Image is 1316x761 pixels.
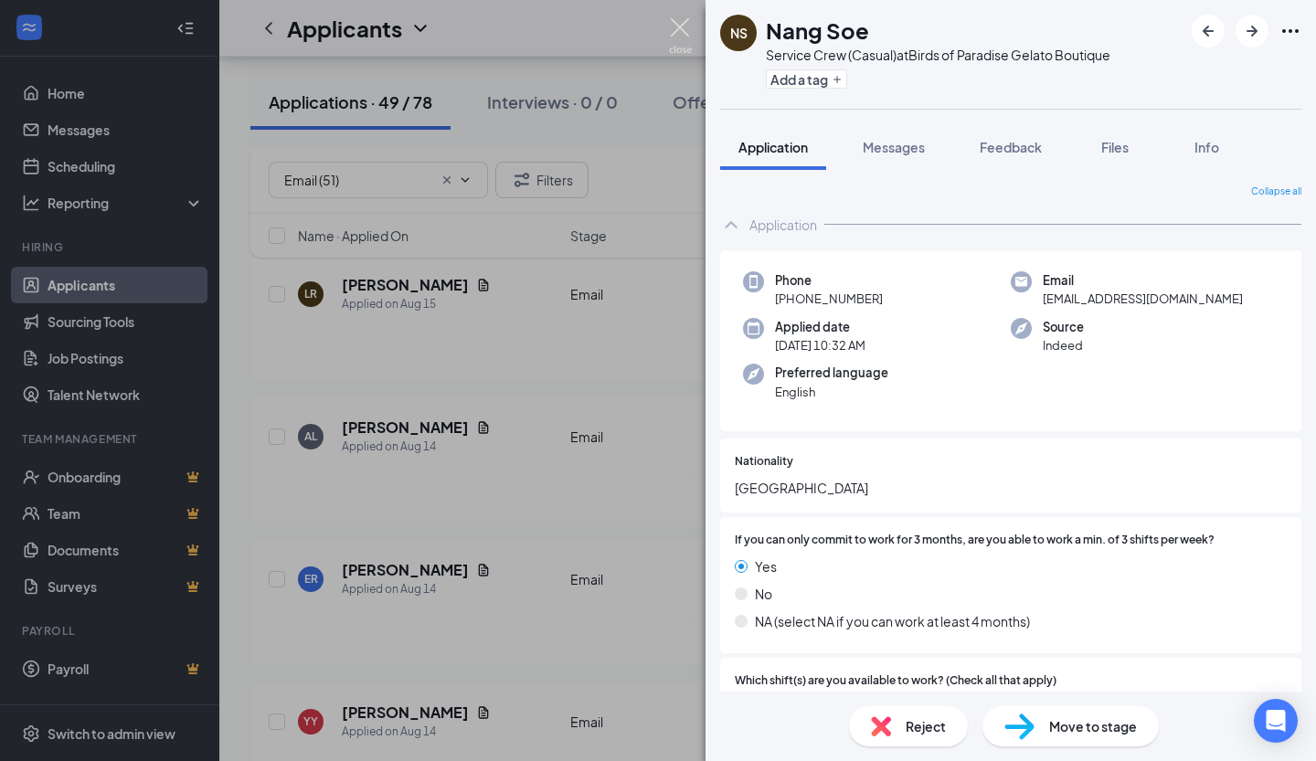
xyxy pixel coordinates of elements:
span: Phone [775,271,883,290]
span: Application [738,139,808,155]
span: Preferred language [775,364,888,382]
span: No [755,584,772,604]
svg: Ellipses [1279,20,1301,42]
span: Reject [906,716,946,736]
span: English [775,383,888,401]
div: Application [749,216,817,234]
span: [GEOGRAPHIC_DATA] [735,478,1287,498]
div: Open Intercom Messenger [1254,699,1298,743]
div: Service Crew (Casual) at Birds of Paradise Gelato Boutique [766,46,1110,64]
h1: Nang Soe [766,15,869,46]
span: Applied date [775,318,865,336]
svg: Plus [832,74,843,85]
span: Which shift(s) are you available to work? (Check all that apply) [735,672,1056,690]
span: Yes [755,556,777,576]
span: Source [1043,318,1084,336]
button: ArrowLeftNew [1192,15,1225,48]
span: Collapse all [1251,185,1301,199]
span: [PHONE_NUMBER] [775,290,883,308]
span: [EMAIL_ADDRESS][DOMAIN_NAME] [1043,290,1243,308]
svg: ChevronUp [720,214,742,236]
span: [DATE] 10:32 AM [775,336,865,354]
span: Messages [863,139,925,155]
span: Feedback [980,139,1042,155]
span: Files [1101,139,1129,155]
div: NS [730,24,748,42]
button: ArrowRight [1236,15,1268,48]
svg: ArrowRight [1241,20,1263,42]
button: PlusAdd a tag [766,69,847,89]
span: Info [1194,139,1219,155]
span: Email [1043,271,1243,290]
span: If you can only commit to work for 3 months, are you able to work a min. of 3 shifts per week? [735,532,1215,549]
span: Move to stage [1049,716,1137,736]
svg: ArrowLeftNew [1197,20,1219,42]
span: Nationality [735,453,793,470]
span: Indeed [1043,336,1084,354]
span: NA (select NA if you can work at least 4 months) [755,611,1030,631]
